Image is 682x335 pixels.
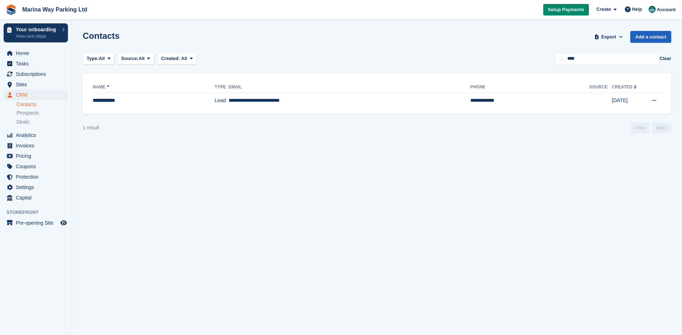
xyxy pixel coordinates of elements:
img: Paul Lewis [649,6,656,13]
span: Pre-opening Site [16,218,59,228]
a: menu [4,161,68,171]
span: All [139,55,145,62]
span: Tasks [16,59,59,69]
a: menu [4,59,68,69]
a: menu [4,90,68,100]
button: Clear [659,55,671,62]
div: 1 result [83,124,99,132]
a: Add a contact [630,31,671,43]
a: menu [4,48,68,58]
a: Prospects [17,109,68,117]
a: menu [4,69,68,79]
th: Source [589,82,612,93]
span: Account [657,6,676,13]
td: Lead [215,93,228,108]
span: Home [16,48,59,58]
span: Protection [16,172,59,182]
span: Type: [87,55,99,62]
span: Storefront [6,209,72,216]
a: menu [4,218,68,228]
span: All [181,56,187,61]
th: Phone [470,82,589,93]
span: Prospects [17,110,39,116]
span: Setup Payments [548,6,584,13]
span: All [99,55,105,62]
a: menu [4,193,68,203]
a: Your onboarding View next steps [4,23,68,42]
a: Previous [631,123,650,133]
span: Invoices [16,141,59,151]
a: Deals [17,118,68,126]
span: Subscriptions [16,69,59,79]
button: Export [593,31,624,43]
span: Created: [161,56,180,61]
a: Name [93,84,111,90]
span: Coupons [16,161,59,171]
a: menu [4,182,68,192]
td: [DATE] [612,93,644,108]
a: Contacts [17,101,68,108]
a: menu [4,141,68,151]
span: Capital [16,193,59,203]
span: Sites [16,79,59,90]
th: Type [215,82,228,93]
button: Source: All [117,53,154,65]
span: Create [596,6,611,13]
a: menu [4,79,68,90]
a: Next [653,123,671,133]
a: menu [4,172,68,182]
nav: Page [630,123,673,133]
a: Setup Payments [543,4,589,16]
th: Email [229,82,470,93]
span: Source: [121,55,138,62]
a: Marina Way Parking Ltd [19,4,90,15]
span: Settings [16,182,59,192]
span: Export [601,33,616,41]
button: Type: All [83,53,114,65]
a: Preview store [59,219,68,227]
a: menu [4,130,68,140]
span: Analytics [16,130,59,140]
img: stora-icon-8386f47178a22dfd0bd8f6a31ec36ba5ce8667c1dd55bd0f319d3a0aa187defe.svg [6,4,17,15]
p: View next steps [16,33,59,40]
span: Pricing [16,151,59,161]
p: Your onboarding [16,27,59,32]
a: menu [4,151,68,161]
h1: Contacts [83,31,120,41]
a: Created [612,84,638,90]
span: Deals [17,119,29,125]
button: Created: All [157,53,197,65]
span: Help [632,6,642,13]
span: CRM [16,90,59,100]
